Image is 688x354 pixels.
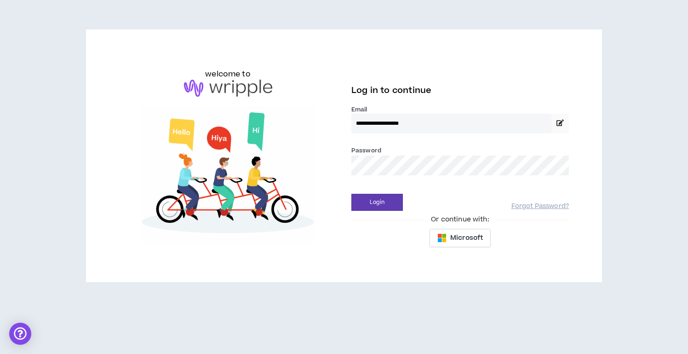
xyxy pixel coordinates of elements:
span: Log in to continue [351,85,431,96]
img: Welcome to Wripple [119,106,337,243]
button: Microsoft [430,229,491,247]
div: Open Intercom Messenger [9,323,31,345]
h6: welcome to [205,69,251,80]
span: Microsoft [450,233,483,243]
label: Password [351,146,381,155]
img: logo-brand.png [184,80,272,97]
a: Forgot Password? [511,202,569,211]
label: Email [351,105,569,114]
button: Login [351,194,403,211]
span: Or continue with: [424,215,495,225]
